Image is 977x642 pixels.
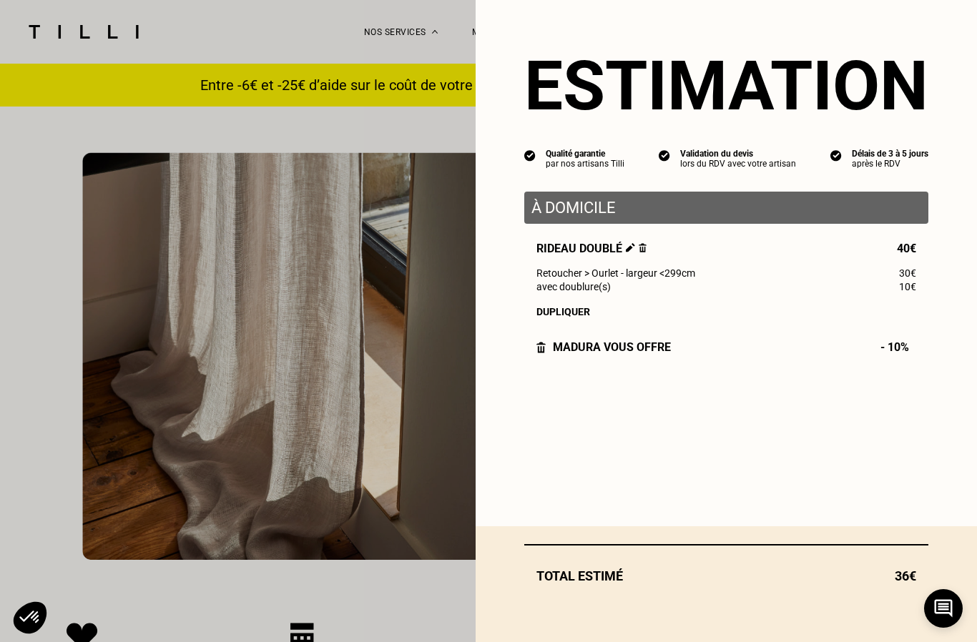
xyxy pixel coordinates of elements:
div: Madura vous offre [536,340,671,354]
span: 40€ [897,242,916,255]
img: icon list info [830,149,842,162]
img: Supprimer [639,243,647,252]
div: Délais de 3 à 5 jours [852,149,928,159]
span: Retoucher > Ourlet - largeur <299cm [536,267,695,279]
div: Validation du devis [680,149,796,159]
section: Estimation [524,46,928,126]
span: 10€ [899,281,916,292]
div: Total estimé [524,568,928,583]
div: Qualité garantie [546,149,624,159]
div: après le RDV [852,159,928,169]
div: lors du RDV avec votre artisan [680,159,796,169]
span: 30€ [899,267,916,279]
span: avec doublure(s) [536,281,611,292]
img: icon list info [524,149,536,162]
span: 36€ [895,568,916,583]
p: À domicile [531,199,921,217]
div: par nos artisans Tilli [546,159,624,169]
img: Éditer [626,243,635,252]
div: Dupliquer [536,306,916,317]
span: - 10% [880,340,916,354]
img: icon list info [659,149,670,162]
span: Rideau doublé [536,242,647,255]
